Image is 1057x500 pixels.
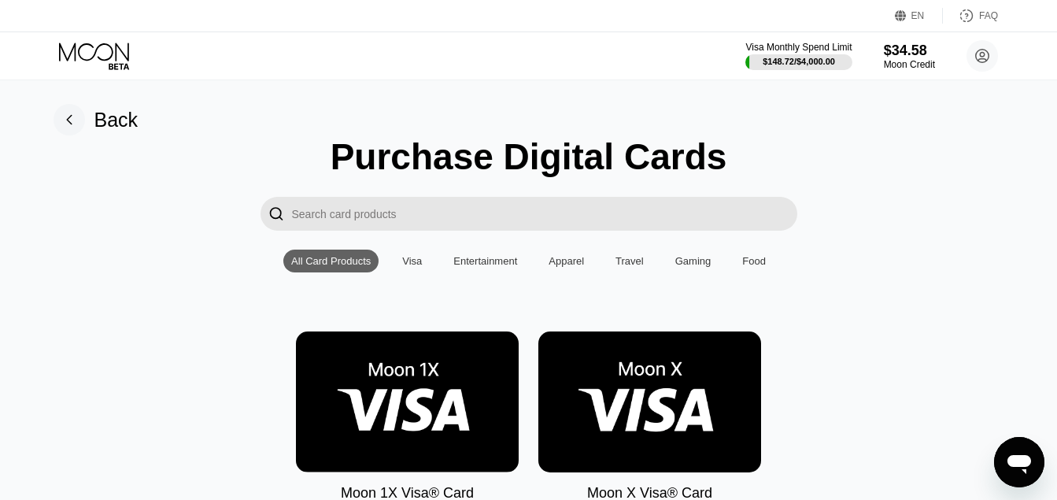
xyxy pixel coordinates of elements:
[394,250,430,272] div: Visa
[541,250,592,272] div: Apparel
[331,135,727,178] div: Purchase Digital Cards
[979,10,998,21] div: FAQ
[911,10,925,21] div: EN
[549,255,584,267] div: Apparel
[884,43,935,70] div: $34.58Moon Credit
[884,43,935,59] div: $34.58
[283,250,379,272] div: All Card Products
[943,8,998,24] div: FAQ
[994,437,1044,487] iframe: Button to launch messaging window
[763,57,835,66] div: $148.72 / $4,000.00
[445,250,525,272] div: Entertainment
[884,59,935,70] div: Moon Credit
[54,104,139,135] div: Back
[453,255,517,267] div: Entertainment
[94,109,139,131] div: Back
[895,8,943,24] div: EN
[734,250,774,272] div: Food
[667,250,719,272] div: Gaming
[742,255,766,267] div: Food
[402,255,422,267] div: Visa
[291,255,371,267] div: All Card Products
[608,250,652,272] div: Travel
[745,42,852,53] div: Visa Monthly Spend Limit
[745,42,852,70] div: Visa Monthly Spend Limit$148.72/$4,000.00
[261,197,292,231] div: 
[268,205,284,223] div: 
[615,255,644,267] div: Travel
[292,197,797,231] input: Search card products
[675,255,711,267] div: Gaming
